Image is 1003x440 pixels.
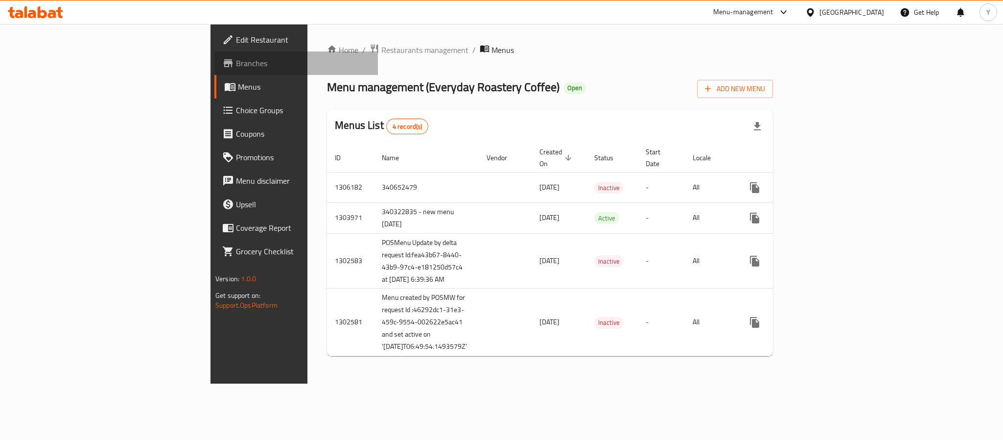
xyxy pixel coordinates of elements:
[767,176,790,199] button: Change Status
[746,115,769,138] div: Export file
[539,146,575,170] span: Created On
[236,57,370,69] span: Branches
[685,233,735,289] td: All
[767,311,790,334] button: Change Status
[335,152,353,164] span: ID
[387,122,428,131] span: 4 record(s)
[327,44,773,56] nav: breadcrumb
[539,254,560,267] span: [DATE]
[735,143,845,173] th: Actions
[685,202,735,233] td: All
[382,152,412,164] span: Name
[986,7,990,18] span: Y
[381,44,468,56] span: Restaurants management
[646,146,673,170] span: Start Date
[539,316,560,328] span: [DATE]
[214,28,378,51] a: Edit Restaurant
[594,152,626,164] span: Status
[713,6,773,18] div: Menu-management
[767,249,790,273] button: Change Status
[327,76,560,98] span: Menu management ( Everyday Roastery Coffee )
[685,172,735,202] td: All
[374,233,479,289] td: POSMenu Update by delta request Id:fea43b67-8440-43b9-97c4-e181250d57c4 at [DATE] 6:39:36 AM
[215,272,239,285] span: Version:
[214,75,378,98] a: Menus
[685,289,735,356] td: All
[743,176,767,199] button: more
[743,249,767,273] button: more
[214,122,378,146] a: Coupons
[327,143,845,357] table: enhanced table
[539,181,560,194] span: [DATE]
[594,213,619,224] span: Active
[374,202,479,233] td: 340322835 - new menu [DATE]
[215,289,260,302] span: Get support on:
[236,104,370,116] span: Choice Groups
[214,169,378,193] a: Menu disclaimer
[594,256,624,267] span: Inactive
[335,118,428,134] h2: Menus List
[705,83,765,95] span: Add New Menu
[638,202,685,233] td: -
[539,211,560,224] span: [DATE]
[594,255,624,267] div: Inactive
[214,51,378,75] a: Branches
[214,216,378,240] a: Coverage Report
[215,299,278,312] a: Support.OpsPlatform
[214,146,378,169] a: Promotions
[594,182,624,194] span: Inactive
[370,44,468,56] a: Restaurants management
[236,34,370,46] span: Edit Restaurant
[491,44,514,56] span: Menus
[236,198,370,210] span: Upsell
[743,206,767,230] button: more
[767,206,790,230] button: Change Status
[487,152,520,164] span: Vendor
[638,233,685,289] td: -
[214,98,378,122] a: Choice Groups
[241,272,256,285] span: 1.0.0
[638,172,685,202] td: -
[374,172,479,202] td: 340652479
[214,193,378,216] a: Upsell
[563,84,586,92] span: Open
[236,151,370,163] span: Promotions
[238,81,370,93] span: Menus
[693,152,723,164] span: Locale
[638,289,685,356] td: -
[214,240,378,263] a: Grocery Checklist
[697,80,773,98] button: Add New Menu
[563,82,586,94] div: Open
[743,311,767,334] button: more
[594,317,624,328] span: Inactive
[472,44,476,56] li: /
[236,175,370,187] span: Menu disclaimer
[236,222,370,234] span: Coverage Report
[819,7,884,18] div: [GEOGRAPHIC_DATA]
[236,128,370,140] span: Coupons
[236,245,370,257] span: Grocery Checklist
[374,289,479,356] td: Menu created by POSMW for request Id :46292dc1-31e3-459c-9554-002622e5ac41 and set active on '[DA...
